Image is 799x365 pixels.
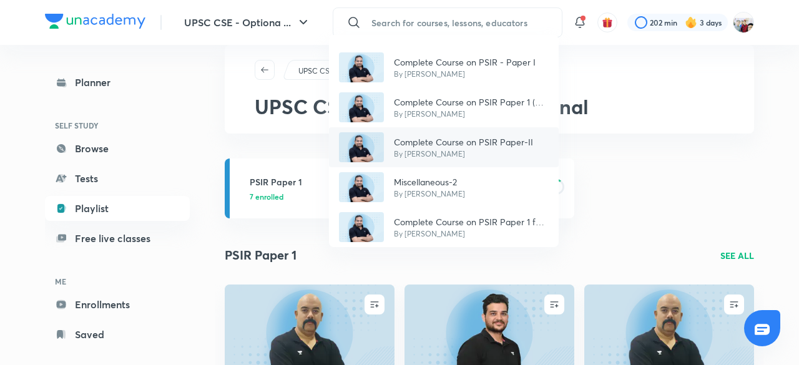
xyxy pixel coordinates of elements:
[394,109,549,120] p: By [PERSON_NAME]
[329,207,559,247] a: AvatarComplete Course on PSIR Paper 1 for Mains 2022 - Part IIBy [PERSON_NAME]
[394,188,465,200] p: By [PERSON_NAME]
[394,95,549,109] p: Complete Course on PSIR Paper 1 (B) - Part III
[329,47,559,87] a: AvatarComplete Course on PSIR - Paper IBy [PERSON_NAME]
[394,175,465,188] p: Miscellaneous-2
[394,135,533,148] p: Complete Course on PSIR Paper-II
[339,132,384,162] img: Avatar
[329,167,559,207] a: AvatarMiscellaneous-2By [PERSON_NAME]
[394,69,536,80] p: By [PERSON_NAME]
[339,52,384,82] img: Avatar
[339,212,384,242] img: Avatar
[394,56,536,69] p: Complete Course on PSIR - Paper I
[329,127,559,167] a: AvatarComplete Course on PSIR Paper-IIBy [PERSON_NAME]
[394,215,549,228] p: Complete Course on PSIR Paper 1 for Mains 2022 - Part II
[394,228,549,240] p: By [PERSON_NAME]
[329,87,559,127] a: AvatarComplete Course on PSIR Paper 1 (B) - Part IIIBy [PERSON_NAME]
[339,92,384,122] img: Avatar
[339,172,384,202] img: Avatar
[394,148,533,160] p: By [PERSON_NAME]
